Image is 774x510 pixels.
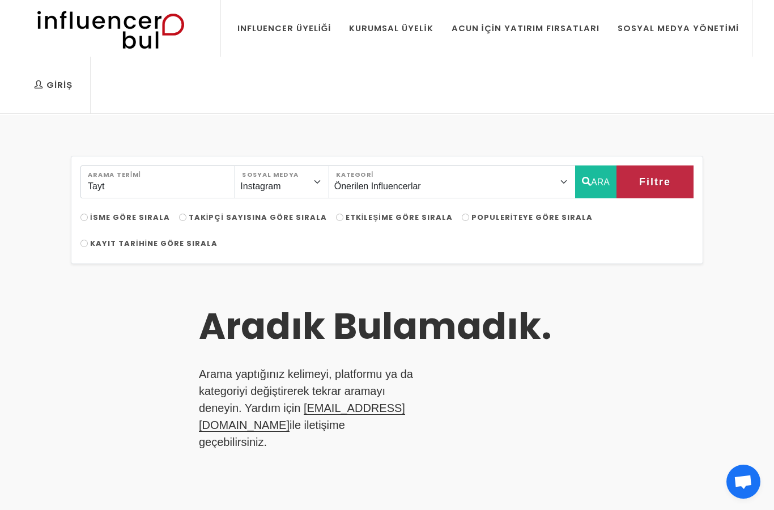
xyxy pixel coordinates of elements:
div: Kurumsal Üyelik [349,22,433,35]
div: Influencer Üyeliği [237,22,331,35]
h3: Aradık Bulamadık. [199,305,584,348]
input: Etkileşime Göre Sırala [336,214,343,221]
button: ARA [575,165,616,198]
span: Etkileşime Göre Sırala [346,212,453,223]
div: Giriş [34,79,73,91]
div: Sosyal Medya Yönetimi [618,22,739,35]
p: Arama yaptığınız kelimeyi, platformu ya da kategoriyi değiştirerek tekrar aramayı deneyin. Yardım... [199,365,414,450]
input: Takipçi Sayısına Göre Sırala [179,214,186,221]
span: Takipçi Sayısına Göre Sırala [189,212,327,223]
span: Populeriteye Göre Sırala [471,212,593,223]
input: Populeriteye Göre Sırala [462,214,469,221]
input: Search.. [80,165,235,198]
span: Kayıt Tarihine Göre Sırala [90,238,218,249]
input: Kayıt Tarihine Göre Sırala [80,240,88,247]
span: İsme Göre Sırala [90,212,170,223]
span: Filtre [639,172,671,192]
div: Açık sohbet [726,465,760,499]
input: İsme Göre Sırala [80,214,88,221]
button: Filtre [616,165,694,198]
div: Acun İçin Yatırım Fırsatları [452,22,599,35]
a: Giriş [25,57,81,113]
